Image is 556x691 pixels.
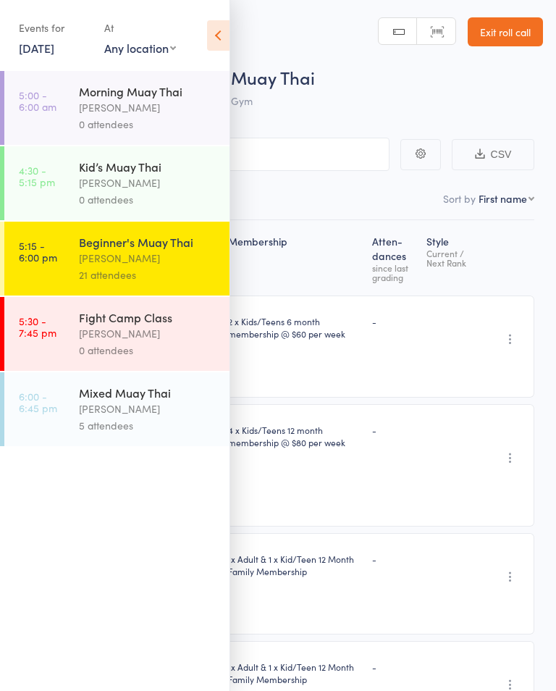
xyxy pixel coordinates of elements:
div: [PERSON_NAME] [79,250,217,267]
div: [PERSON_NAME] [79,401,217,417]
div: Morning Muay Thai [79,83,217,99]
div: Beginner's Muay Thai [79,234,217,250]
div: Any location [104,40,176,56]
div: 5 attendees [79,417,217,434]
time: 6:00 - 6:45 pm [19,390,57,414]
label: Sort by [443,191,476,206]
div: Current / Next Rank [426,248,476,267]
div: 0 attendees [79,191,217,208]
div: 0 attendees [79,116,217,133]
div: - [372,315,415,327]
div: 4 x Kids/Teens 12 month membership @ $80 per week [228,424,360,448]
div: 2 x Kids/Teens 6 month membership @ $60 per week [228,315,360,340]
a: 6:00 -6:45 pmMixed Muay Thai[PERSON_NAME]5 attendees [4,372,229,446]
div: At [104,16,176,40]
a: Exit roll call [468,17,543,46]
div: [PERSON_NAME] [79,175,217,191]
time: 5:15 - 6:00 pm [19,240,57,263]
time: 4:30 - 5:15 pm [19,164,55,188]
div: Atten­dances [366,227,421,289]
button: CSV [452,139,534,170]
div: - [372,424,415,436]
div: First name [479,191,527,206]
div: Style [421,227,481,289]
div: - [372,553,415,565]
time: 5:30 - 7:45 pm [19,315,56,338]
time: 5:00 - 6:00 am [19,89,56,112]
div: Membership [222,227,366,289]
div: 1x Adult & 1 x Kid/Teen 12 Month Family Membership [228,661,360,685]
div: [PERSON_NAME] [79,325,217,342]
div: Events for [19,16,90,40]
div: [PERSON_NAME] [79,99,217,116]
div: 21 attendees [79,267,217,283]
a: 5:30 -7:45 pmFight Camp Class[PERSON_NAME]0 attendees [4,297,229,371]
a: 4:30 -5:15 pmKid’s Muay Thai[PERSON_NAME]0 attendees [4,146,229,220]
a: 5:15 -6:00 pmBeginner's Muay Thai[PERSON_NAME]21 attendees [4,222,229,296]
div: 1x Adult & 1 x Kid/Teen 12 Month Family Membership [228,553,360,577]
a: [DATE] [19,40,54,56]
span: Gym [231,93,253,108]
div: - [372,661,415,673]
div: Kid’s Muay Thai [79,159,217,175]
div: Mixed Muay Thai [79,385,217,401]
div: since last grading [372,263,415,282]
div: 0 attendees [79,342,217,359]
a: 5:00 -6:00 amMorning Muay Thai[PERSON_NAME]0 attendees [4,71,229,145]
div: Fight Camp Class [79,309,217,325]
